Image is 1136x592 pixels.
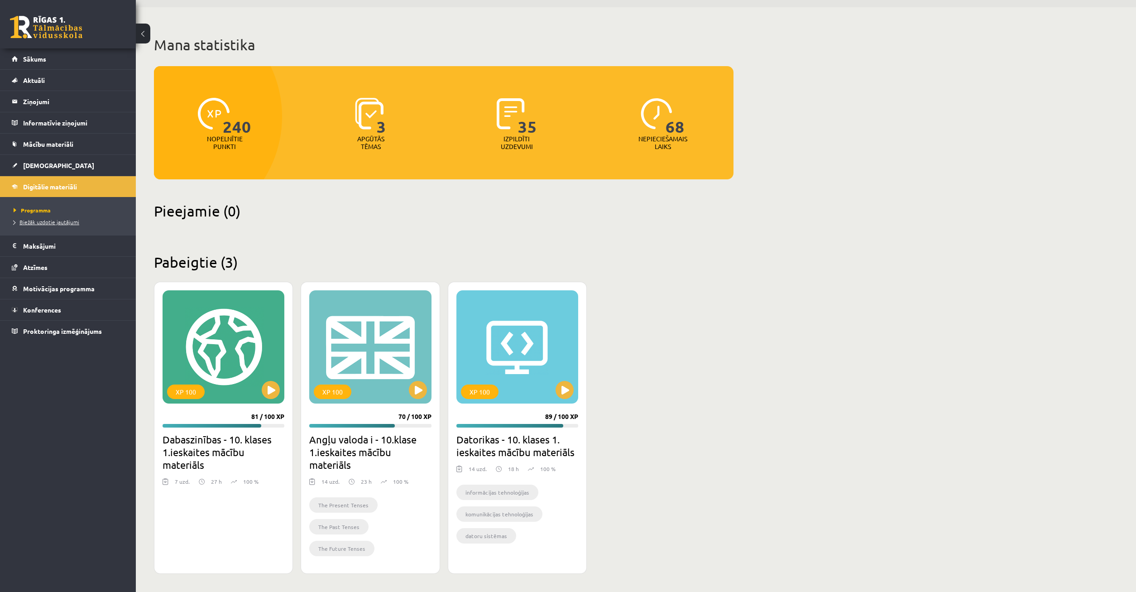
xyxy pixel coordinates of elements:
[23,112,125,133] legend: Informatīvie ziņojumi
[12,278,125,299] a: Motivācijas programma
[12,70,125,91] a: Aktuāli
[377,98,386,135] span: 3
[23,306,61,314] span: Konferences
[23,140,73,148] span: Mācību materiāli
[223,98,251,135] span: 240
[23,284,95,293] span: Motivācijas programma
[461,385,498,399] div: XP 100
[666,98,685,135] span: 68
[309,519,369,534] li: The Past Tenses
[14,207,51,214] span: Programma
[23,327,102,335] span: Proktoringa izmēģinājums
[309,497,378,513] li: The Present Tenses
[167,385,205,399] div: XP 100
[508,465,519,473] p: 18 h
[12,299,125,320] a: Konferences
[456,506,542,522] li: komunikācijas tehnoloģijas
[361,477,372,486] p: 23 h
[638,135,687,150] p: Nepieciešamais laiks
[12,176,125,197] a: Digitālie materiāli
[456,485,538,500] li: informācijas tehnoloģijas
[23,91,125,112] legend: Ziņojumi
[12,112,125,133] a: Informatīvie ziņojumi
[540,465,556,473] p: 100 %
[393,477,408,486] p: 100 %
[23,161,94,169] span: [DEMOGRAPHIC_DATA]
[154,202,733,220] h2: Pieejamie (0)
[23,76,45,84] span: Aktuāli
[154,253,733,271] h2: Pabeigtie (3)
[456,433,578,458] h2: Datorikas - 10. klases 1. ieskaites mācību materiāls
[12,236,125,256] a: Maksājumi
[321,477,340,491] div: 14 uzd.
[12,134,125,154] a: Mācību materiāli
[12,321,125,342] a: Proktoringa izmēģinājums
[211,477,222,486] p: 27 h
[23,55,46,63] span: Sākums
[23,263,48,271] span: Atzīmes
[198,98,230,130] img: icon-xp-0682a9bc20223a9ccc6f5883a126b849a74cddfe5390d2b41b4391c66f2066e7.svg
[10,16,82,39] a: Rīgas 1. Tālmācības vidusskola
[12,91,125,112] a: Ziņojumi
[207,135,243,150] p: Nopelnītie punkti
[14,206,127,214] a: Programma
[12,48,125,69] a: Sākums
[469,465,487,478] div: 14 uzd.
[12,257,125,278] a: Atzīmes
[309,433,431,471] h2: Angļu valoda i - 10.klase 1.ieskaites mācību materiāls
[175,477,190,491] div: 7 uzd.
[243,477,259,486] p: 100 %
[14,218,127,226] a: Biežāk uzdotie jautājumi
[499,135,534,150] p: Izpildīti uzdevumi
[309,541,374,556] li: The Future Tenses
[163,433,284,471] h2: Dabaszinības - 10. klases 1.ieskaites mācību materiāls
[355,98,383,130] img: icon-learned-topics-4a711ccc23c960034f471b6e78daf4a3bad4a20eaf4de84257b87e66633f6470.svg
[12,155,125,176] a: [DEMOGRAPHIC_DATA]
[641,98,672,130] img: icon-clock-7be60019b62300814b6bd22b8e044499b485619524d84068768e800edab66f18.svg
[353,135,388,150] p: Apgūtās tēmas
[456,528,516,544] li: datoru sistēmas
[497,98,525,130] img: icon-completed-tasks-ad58ae20a441b2904462921112bc710f1caf180af7a3daa7317a5a94f2d26646.svg
[23,236,125,256] legend: Maksājumi
[23,183,77,191] span: Digitālie materiāli
[14,218,79,226] span: Biežāk uzdotie jautājumi
[314,385,351,399] div: XP 100
[518,98,537,135] span: 35
[154,36,733,54] h1: Mana statistika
